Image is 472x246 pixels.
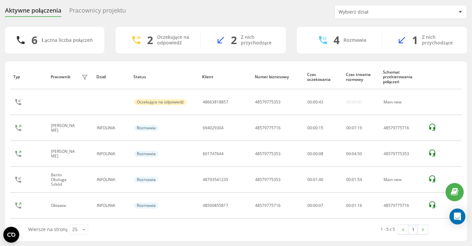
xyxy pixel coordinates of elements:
[357,151,362,156] span: 50
[51,123,80,133] div: [PERSON_NAME]
[357,203,362,208] span: 16
[13,75,44,79] div: Typ
[307,100,323,104] div: : :
[307,203,339,208] div: 00:00:07
[203,152,224,156] div: 601747644
[134,203,158,209] div: Rozmawia
[346,203,351,208] span: 00
[255,100,281,104] div: 48579775353
[255,75,301,79] div: Numer biznesowy
[319,99,323,105] span: 43
[31,34,37,46] div: 6
[313,99,318,105] span: 00
[346,72,377,82] div: Czas trwania rozmowy
[51,75,71,79] div: Pracownik
[203,126,224,130] div: 694029304
[343,37,366,43] div: Rozmawia
[346,151,351,156] span: 00
[134,151,158,157] div: Rozmawia
[346,126,362,130] div: : :
[203,203,228,208] div: 48500855817
[134,125,158,131] div: Rozmawia
[255,177,281,182] div: 48579775353
[147,34,153,46] div: 2
[96,75,127,79] div: Dział
[384,203,421,208] div: 48579775716
[97,177,127,182] div: INFOLINIA
[346,203,362,208] div: : :
[72,226,78,233] div: 25
[134,99,186,105] div: Oczekujące na odpowiedź
[203,100,228,104] div: 48663818857
[346,177,351,182] span: 00
[307,99,312,105] span: 00
[384,152,421,156] div: 48579775353
[408,225,418,234] a: 1
[134,177,158,183] div: Rozmawia
[28,226,68,232] span: Wiersze na stronę
[157,34,190,46] div: Oczekujące na odpowiedź
[352,151,356,156] span: 04
[346,152,362,156] div: : :
[381,226,395,232] div: 1 - 5 z 5
[255,126,281,130] div: 48579775716
[352,177,356,182] span: 01
[346,125,351,131] span: 00
[384,100,421,104] div: Main new
[255,203,281,208] div: 48579775716
[352,125,356,131] span: 07
[307,126,339,130] div: 00:00:15
[412,34,418,46] div: 1
[231,34,237,46] div: 2
[255,152,281,156] div: 48579775353
[69,7,126,17] div: Pracownicy projektu
[133,75,196,79] div: Status
[334,34,340,46] div: 4
[202,75,248,79] div: Klient
[51,149,80,159] div: [PERSON_NAME]
[352,203,356,208] span: 01
[339,9,418,15] div: Wybierz dział
[357,177,362,182] span: 54
[5,7,61,17] div: Aktywne połączenia
[307,152,339,156] div: 00:00:08
[203,177,228,182] div: 48793541235
[241,34,276,46] div: Z nich przychodzące
[449,209,465,224] div: Open Intercom Messenger
[97,126,127,130] div: INFOLINIA
[97,203,127,208] div: INFOLINIA
[383,70,421,84] div: Schemat przekierowania połączeń
[346,177,362,182] div: : :
[41,37,92,43] div: Łączna liczba połączeń
[384,126,421,130] div: 48579775716
[384,177,421,182] div: Main new
[97,152,127,156] div: INFOLINIA
[422,34,457,46] div: Z nich przychodzące
[3,227,19,243] button: Open CMP widget
[307,72,340,82] div: Czas oczekiwania
[51,203,68,208] div: Oktawia
[346,100,362,104] div: 00:00:00
[307,177,339,182] div: 00:01:40
[357,125,362,131] span: 19
[51,173,80,187] div: Berlin Obsługa Szkód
